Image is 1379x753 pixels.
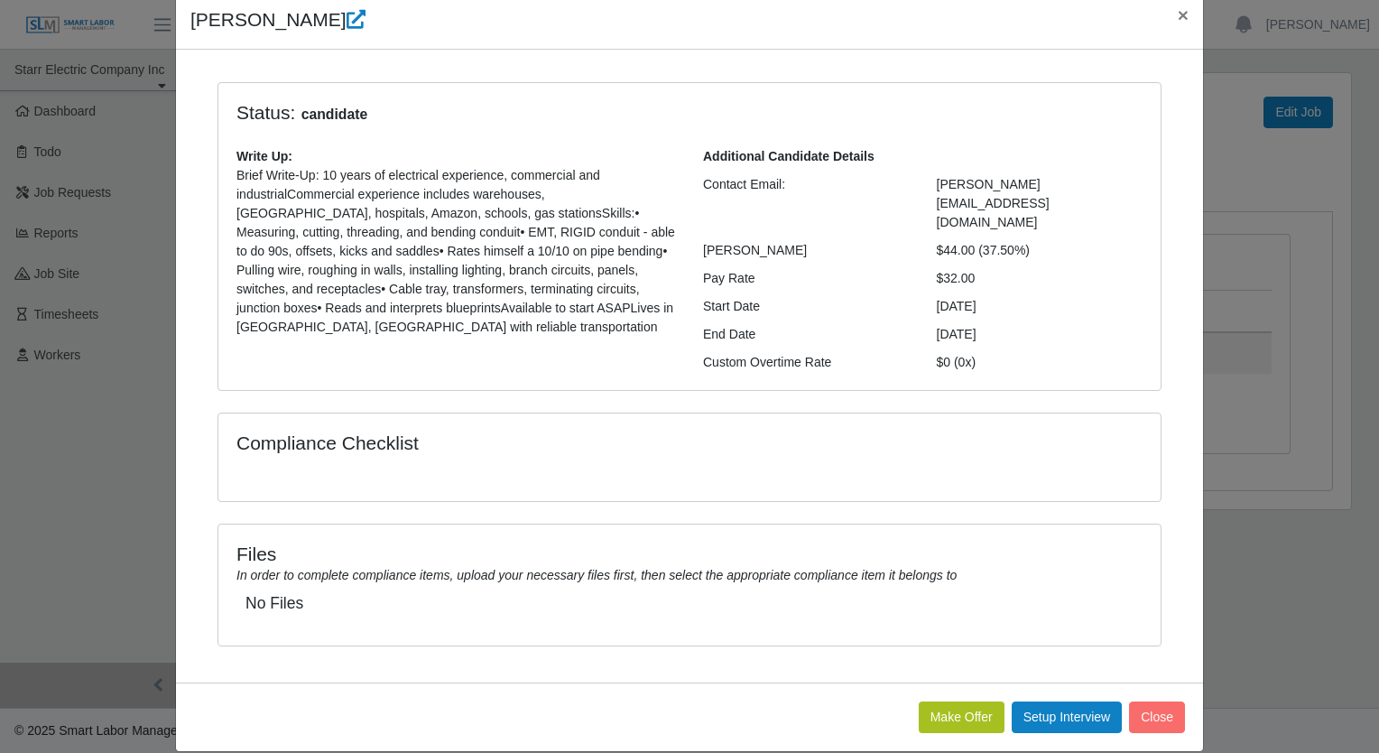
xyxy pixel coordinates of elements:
[245,594,1134,613] h5: No Files
[295,104,373,125] span: candidate
[689,241,923,260] div: [PERSON_NAME]
[1129,702,1185,733] button: Close
[923,269,1157,288] div: $32.00
[923,241,1157,260] div: $44.00 (37.50%)
[689,269,923,288] div: Pay Rate
[703,149,875,163] b: Additional Candidate Details
[236,543,1143,565] h4: Files
[689,353,923,372] div: Custom Overtime Rate
[937,177,1050,229] span: [PERSON_NAME][EMAIL_ADDRESS][DOMAIN_NAME]
[689,297,923,316] div: Start Date
[937,355,976,369] span: $0 (0x)
[236,568,957,582] i: In order to complete compliance items, upload your necessary files first, then select the appropr...
[236,166,676,337] p: Brief Write-Up: 10 years of electrical experience, commercial and industrialCommercial experience...
[937,327,976,341] span: [DATE]
[236,432,831,454] h4: Compliance Checklist
[1012,702,1123,733] button: Setup Interview
[919,702,1004,733] button: Make Offer
[689,325,923,344] div: End Date
[923,297,1157,316] div: [DATE]
[236,101,910,125] h4: Status:
[236,149,292,163] b: Write Up:
[689,175,923,232] div: Contact Email:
